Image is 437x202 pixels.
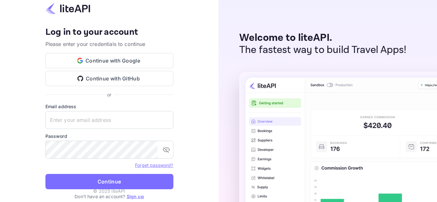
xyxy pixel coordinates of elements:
[45,2,90,15] img: liteapi
[45,111,173,129] input: Enter your email address
[45,40,173,48] p: Please enter your credentials to continue
[45,27,173,38] h4: Log in to your account
[239,44,407,56] p: The fastest way to build Travel Apps!
[107,91,111,98] p: or
[45,174,173,189] button: Continue
[45,103,173,110] label: Email address
[45,193,173,200] p: Don't have an account?
[45,53,173,68] button: Continue with Google
[239,32,407,44] p: Welcome to liteAPI.
[161,116,169,124] keeper-lock: Open Keeper Popup
[45,71,173,86] button: Continue with GitHub
[45,133,173,139] label: Password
